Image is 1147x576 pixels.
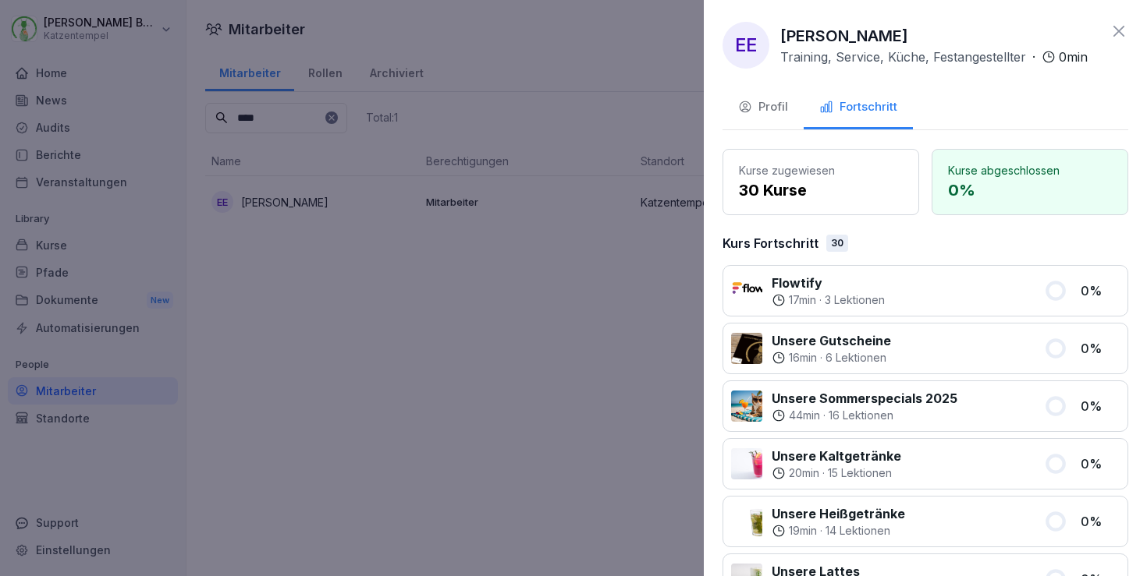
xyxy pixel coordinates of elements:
[826,235,848,252] div: 30
[772,408,957,423] div: ·
[826,350,886,366] p: 6 Lektionen
[780,48,1088,66] div: ·
[826,523,890,539] p: 14 Lektionen
[1081,281,1120,300] p: 0 %
[1081,339,1120,358] p: 0 %
[780,24,908,48] p: [PERSON_NAME]
[739,162,903,178] p: Kurse zugewiesen
[772,465,901,481] div: ·
[948,162,1112,178] p: Kurse abgeschlossen
[739,178,903,202] p: 30 Kurse
[829,408,893,423] p: 16 Lektionen
[772,523,905,539] div: ·
[789,350,817,366] p: 16 min
[825,292,885,308] p: 3 Lektionen
[819,98,897,116] div: Fortschritt
[789,523,817,539] p: 19 min
[789,292,816,308] p: 17 min
[723,87,804,129] button: Profil
[772,274,885,292] p: Flowtify
[772,447,901,465] p: Unsere Kaltgetränke
[804,87,913,129] button: Fortschritt
[772,331,891,350] p: Unsere Gutscheine
[780,48,1026,66] p: Training, Service, Küche, Festangestellter
[723,22,769,69] div: EE
[828,465,892,481] p: 15 Lektionen
[789,465,819,481] p: 20 min
[948,178,1112,202] p: 0 %
[738,98,788,116] div: Profil
[772,389,957,408] p: Unsere Sommerspecials 2025
[1059,48,1088,66] p: 0 min
[1081,397,1120,415] p: 0 %
[772,292,885,308] div: ·
[789,408,820,423] p: 44 min
[723,234,819,253] p: Kurs Fortschritt
[1081,454,1120,473] p: 0 %
[772,504,905,523] p: Unsere Heißgetränke
[772,350,891,366] div: ·
[1081,512,1120,531] p: 0 %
